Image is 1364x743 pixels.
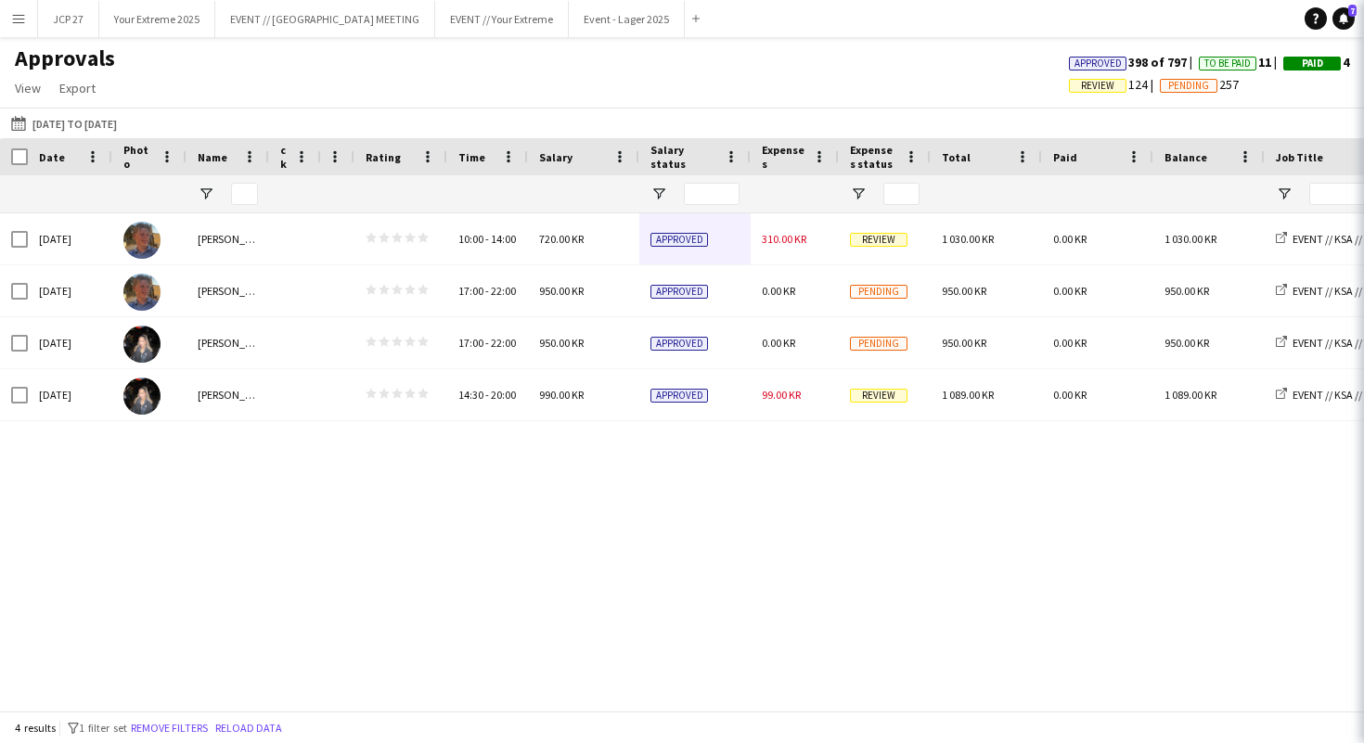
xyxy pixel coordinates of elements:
a: Export [52,76,103,100]
span: 950.00 KR [539,336,584,350]
span: 124 [1069,76,1160,93]
span: 1 030.00 KR [942,232,994,246]
span: 0.00 KR [762,336,795,350]
img: Honya Khalid [123,326,161,363]
span: 950.00 KR [942,336,986,350]
span: 17:00 [458,336,483,350]
button: Open Filter Menu [850,186,867,202]
span: 4 [1283,54,1349,70]
span: 950.00 KR [1165,336,1209,350]
button: Reload data [212,718,286,738]
span: 17:00 [458,284,483,298]
span: Pending [1168,80,1209,92]
span: 950.00 KR [942,284,986,298]
span: 398 of 797 [1069,54,1199,70]
button: Your Extreme 2025 [99,1,215,37]
span: 0.00 KR [1053,284,1087,298]
span: 20:00 [491,388,516,402]
span: Check-In [280,101,288,212]
span: Job Title [1276,150,1323,164]
span: Rating [366,150,401,164]
span: Date [39,150,65,164]
span: Pending [850,337,907,351]
span: - [485,284,489,298]
span: Review [850,389,907,403]
span: 990.00 KR [539,388,584,402]
input: Expenses status Filter Input [883,183,920,205]
div: [DATE] [28,317,112,368]
span: - [485,336,489,350]
button: [DATE] to [DATE] [7,112,121,135]
span: 7 [1348,5,1357,17]
span: 22:00 [491,284,516,298]
button: Remove filters [127,718,212,738]
button: EVENT // [GEOGRAPHIC_DATA] MEETING [215,1,435,37]
span: 14:00 [491,232,516,246]
span: 720.00 KR [539,232,584,246]
input: Name Filter Input [231,183,258,205]
a: 7 [1332,7,1355,30]
span: 257 [1160,76,1239,93]
div: [PERSON_NAME] [187,265,269,316]
span: Name [198,150,227,164]
div: [PERSON_NAME] [187,369,269,420]
div: [DATE] [28,369,112,420]
span: 0.00 KR [1053,336,1087,350]
span: - [485,388,489,402]
span: Time [458,150,485,164]
span: Paid [1053,150,1077,164]
button: Event - Lager 2025 [569,1,685,37]
span: 1 089.00 KR [942,388,994,402]
div: [DATE] [28,265,112,316]
span: 0.00 KR [1053,232,1087,246]
span: Review [1081,80,1114,92]
span: Approved [650,285,708,299]
span: Total [942,150,971,164]
span: Approved [650,337,708,351]
span: 310.00 KR [762,232,806,246]
button: EVENT // Your Extreme [435,1,569,37]
span: 11 [1199,54,1283,70]
span: Expenses status [850,143,897,171]
input: Salary status Filter Input [684,183,740,205]
span: To Be Paid [1204,58,1251,70]
span: Salary [539,150,573,164]
img: Oscar Hallberg [123,274,161,311]
button: Open Filter Menu [1276,186,1293,202]
span: Approved [1074,58,1122,70]
span: Review [850,233,907,247]
div: [PERSON_NAME] [187,213,269,264]
div: [PERSON_NAME] [187,317,269,368]
span: 950.00 KR [539,284,584,298]
span: Export [59,80,96,96]
span: 14:30 [458,388,483,402]
span: 0.00 KR [1053,388,1087,402]
span: Salary status [650,143,717,171]
span: 1 030.00 KR [1165,232,1216,246]
span: Approved [650,389,708,403]
img: Honya Khalid [123,378,161,415]
span: 10:00 [458,232,483,246]
img: Oscar Hallberg [123,222,161,259]
div: [DATE] [28,213,112,264]
button: JCP 27 [38,1,99,37]
a: View [7,76,48,100]
span: 22:00 [491,336,516,350]
span: Expenses [762,143,805,171]
span: Approved [650,233,708,247]
span: 1 089.00 KR [1165,388,1216,402]
span: 1 filter set [79,721,127,735]
span: 99.00 KR [762,388,801,402]
span: Balance [1165,150,1207,164]
span: Paid [1302,58,1323,70]
button: Open Filter Menu [198,186,214,202]
span: View [15,80,41,96]
button: Open Filter Menu [650,186,667,202]
span: Pending [850,285,907,299]
span: - [485,232,489,246]
span: 950.00 KR [1165,284,1209,298]
span: 0.00 KR [762,284,795,298]
span: Photo [123,143,153,171]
